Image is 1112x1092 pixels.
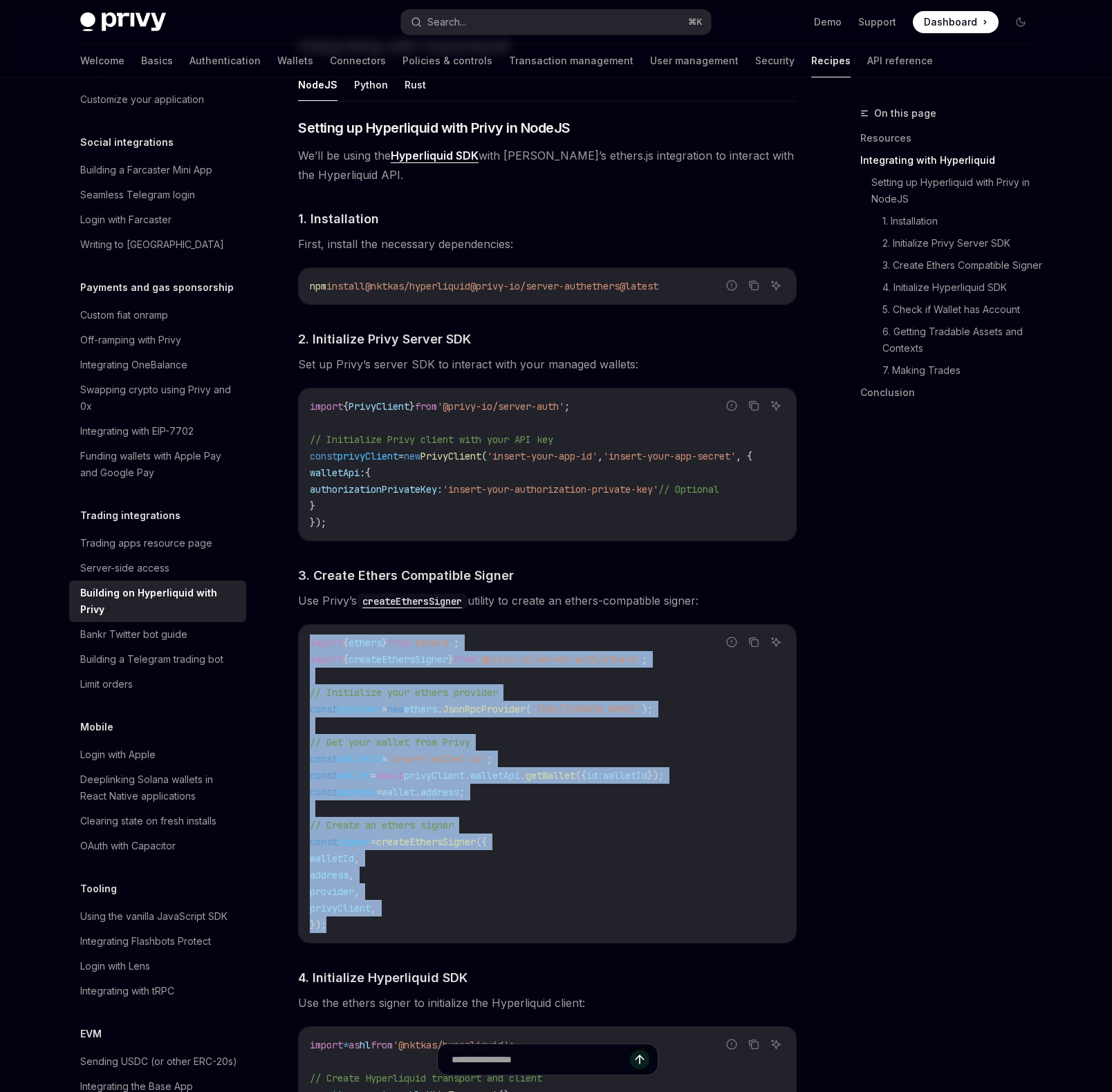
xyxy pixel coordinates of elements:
[337,703,382,715] span: provider
[349,400,409,413] span: PrivyClient
[310,500,315,512] span: }
[80,162,212,178] div: Building a Farcaster Mini App
[69,929,246,954] a: Integrating Flashbots Protect
[80,813,216,829] div: Clearing state on fresh installs
[298,993,797,1013] span: Use the ethers signer to initialize the Hyperliquid client:
[330,44,386,77] a: Connectors
[298,968,467,987] span: 4. Initialize Hyperliquid SDK
[470,280,586,292] span: @privy-io/server-auth
[415,400,437,413] span: from
[1010,11,1032,33] button: Toggle dark mode
[80,535,212,552] div: Trading apps resource page
[745,1035,763,1053] button: Copy the contents from the code block
[69,87,246,112] a: Customize your application
[310,885,354,898] span: provider
[80,838,176,854] div: OAuth with Capacitor
[337,836,371,848] span: signer
[465,769,470,782] span: .
[882,359,1043,382] a: 7. Making Trades
[310,786,337,798] span: const
[80,448,238,481] div: Funding wallets with Apple Pay and Google Pay
[357,594,467,608] a: createEthersSigner
[487,753,492,765] span: ;
[343,637,349,649] span: {
[310,467,365,479] span: walletApi:
[310,400,343,413] span: import
[520,769,526,782] span: .
[80,626,187,643] div: Bankr Twitter bot guide
[767,397,785,415] button: Ask AI
[310,1039,343,1051] span: import
[310,769,337,782] span: const
[69,622,246,647] a: Bankr Twitter bot guide
[310,703,337,715] span: const
[415,786,420,798] span: .
[658,483,719,496] span: // Optional
[69,556,246,581] a: Server-side access
[443,483,658,496] span: 'insert-your-authorization-private-key'
[913,11,999,33] a: Dashboard
[924,15,977,29] span: Dashboard
[487,450,597,462] span: 'insert-your-app-id'
[420,450,481,462] span: PrivyClient
[723,1035,741,1053] button: Report incorrect code
[371,836,376,848] span: =
[723,633,741,651] button: Report incorrect code
[298,118,571,138] span: Setting up Hyperliquid with Privy in NodeJS
[69,809,246,834] a: Clearing state on fresh installs
[811,44,851,77] a: Recipes
[69,377,246,419] a: Swapping crypto using Privy and 0x
[337,786,376,798] span: address
[360,1039,371,1051] span: hl
[69,444,246,485] a: Funding wallets with Apple Pay and Google Pay
[80,382,238,415] div: Swapping crypto using Privy and 0x
[365,467,371,479] span: {
[354,852,360,865] span: ,
[69,531,246,556] a: Trading apps resource page
[80,307,168,323] div: Custom fiat onramp
[371,1039,393,1051] span: from
[80,908,228,925] div: Using the vanilla JavaScript SDK
[298,591,797,610] span: Use Privy’s utility to create an ethers-compatible signer:
[575,769,586,782] span: ({
[349,653,448,666] span: createEthersSigner
[586,769,603,782] span: id:
[376,786,382,798] span: =
[69,232,246,257] a: Writing to [GEOGRAPHIC_DATA]
[69,979,246,1004] a: Integrating with tRPC
[371,902,376,914] span: ,
[767,276,785,294] button: Ask AI
[723,397,741,415] button: Report incorrect code
[69,672,246,697] a: Limit orders
[349,1039,360,1051] span: as
[404,703,437,715] span: ethers
[387,753,487,765] span: 'insert-wallet-id'
[69,904,246,929] a: Using the vanilla JavaScript SDK
[398,450,404,462] span: =
[69,207,246,232] a: Login with Farcaster
[349,869,354,881] span: ,
[69,647,246,672] a: Building a Telegram trading bot
[80,958,150,975] div: Login with Lens
[80,187,195,203] div: Seamless Telegram login
[387,703,404,715] span: new
[357,594,467,609] code: createEthersSigner
[882,232,1043,254] a: 2. Initialize Privy Server SDK
[564,400,570,413] span: ;
[814,15,842,29] a: Demo
[310,280,326,292] span: npm
[459,786,465,798] span: ;
[69,954,246,979] a: Login with Lens
[69,303,246,328] a: Custom fiat onramp
[382,753,387,765] span: =
[298,234,797,254] span: First, install the necessary dependencies:
[80,771,238,804] div: Deeplinking Solana wallets in React Native applications
[326,280,365,292] span: install
[298,209,379,228] span: 1. Installation
[310,516,326,529] span: });
[69,834,246,858] a: OAuth with Capacitor
[80,211,172,228] div: Login with Farcaster
[80,44,124,77] a: Welcome
[80,332,181,348] div: Off-ramping with Privy
[448,653,454,666] span: }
